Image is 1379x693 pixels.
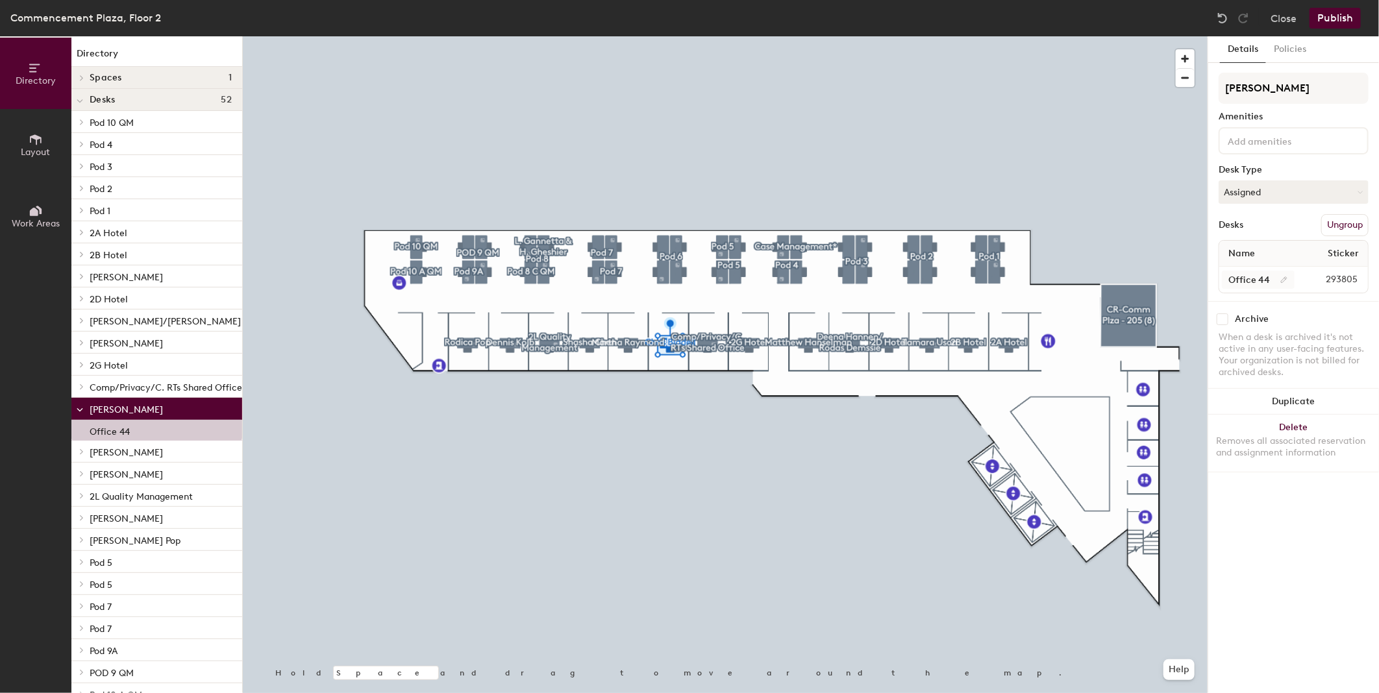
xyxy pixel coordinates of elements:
span: Work Areas [12,218,60,229]
div: Commencement Plaza, Floor 2 [10,10,161,26]
button: Ungroup [1321,214,1369,236]
span: 52 [221,95,232,105]
div: Desk Type [1219,165,1369,175]
span: Pod 3 [90,162,112,173]
span: [PERSON_NAME] [90,404,163,415]
span: Pod 10 QM [90,117,134,128]
button: Publish [1310,8,1361,29]
span: 2L Quality Management [90,491,193,502]
button: Assigned [1219,180,1369,204]
span: [PERSON_NAME]/[PERSON_NAME] [90,316,241,327]
span: POD 9 QM [90,668,134,679]
span: Layout [21,147,51,158]
button: DeleteRemoves all associated reservation and assignment information [1208,415,1379,472]
input: Unnamed desk [1222,271,1295,289]
span: 2A Hotel [90,228,127,239]
span: Desks [90,95,115,105]
span: Pod 2 [90,184,112,195]
input: Add amenities [1225,132,1342,148]
div: Desks [1219,220,1243,230]
span: Pod 5 [90,579,112,590]
span: 293805 [1295,273,1365,287]
span: [PERSON_NAME] [90,338,163,349]
span: Pod 9A [90,646,118,657]
div: Archive [1235,314,1269,324]
span: 2G Hotel [90,360,128,371]
span: [PERSON_NAME] [90,447,163,458]
div: Amenities [1219,112,1369,122]
button: Help [1163,659,1195,680]
button: Duplicate [1208,389,1379,415]
span: Pod 7 [90,624,112,635]
button: Policies [1266,36,1314,63]
img: Redo [1237,12,1250,25]
button: Details [1220,36,1266,63]
span: 2D Hotel [90,294,128,305]
button: Close [1271,8,1297,29]
span: Pod 5 [90,557,112,568]
span: Pod 4 [90,140,112,151]
h1: Directory [71,47,242,67]
span: [PERSON_NAME] Pop [90,535,180,546]
span: Pod 1 [90,206,110,217]
span: Sticker [1321,242,1365,265]
span: [PERSON_NAME] [90,469,163,480]
span: 2B Hotel [90,250,127,261]
span: 1 [229,73,232,83]
span: Pod 7 [90,602,112,613]
span: [PERSON_NAME] [90,272,163,283]
span: Directory [16,75,56,86]
img: Undo [1216,12,1229,25]
p: Office 44 [90,422,130,437]
span: Name [1222,242,1261,265]
span: Comp/Privacy/C. RTs Shared Office [90,382,242,393]
div: Removes all associated reservation and assignment information [1216,435,1371,459]
div: When a desk is archived it's not active in any user-facing features. Your organization is not bil... [1219,332,1369,378]
span: [PERSON_NAME] [90,513,163,524]
span: Spaces [90,73,122,83]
